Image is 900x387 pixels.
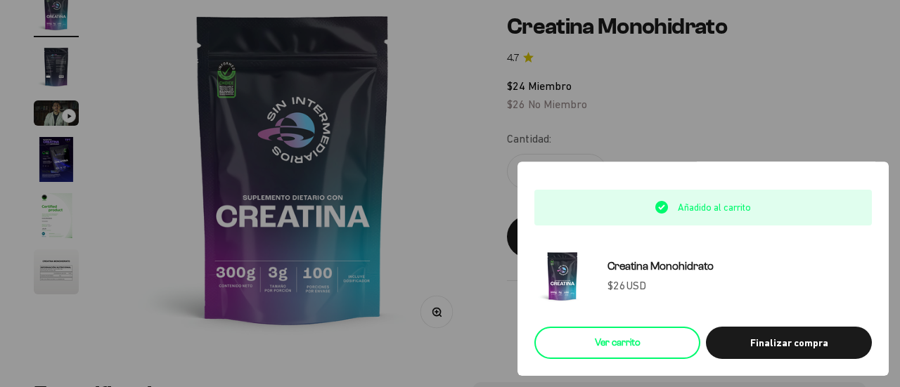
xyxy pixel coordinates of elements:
[534,190,872,225] div: Añadido al carrito
[607,277,646,295] span: $26USD
[534,248,591,304] img: Creatina Monohidrato
[706,327,872,359] button: Finalizar compra
[607,257,714,275] a: Creatina Monohidrato
[534,327,700,359] a: Ver carrito
[723,335,855,350] div: Finalizar compra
